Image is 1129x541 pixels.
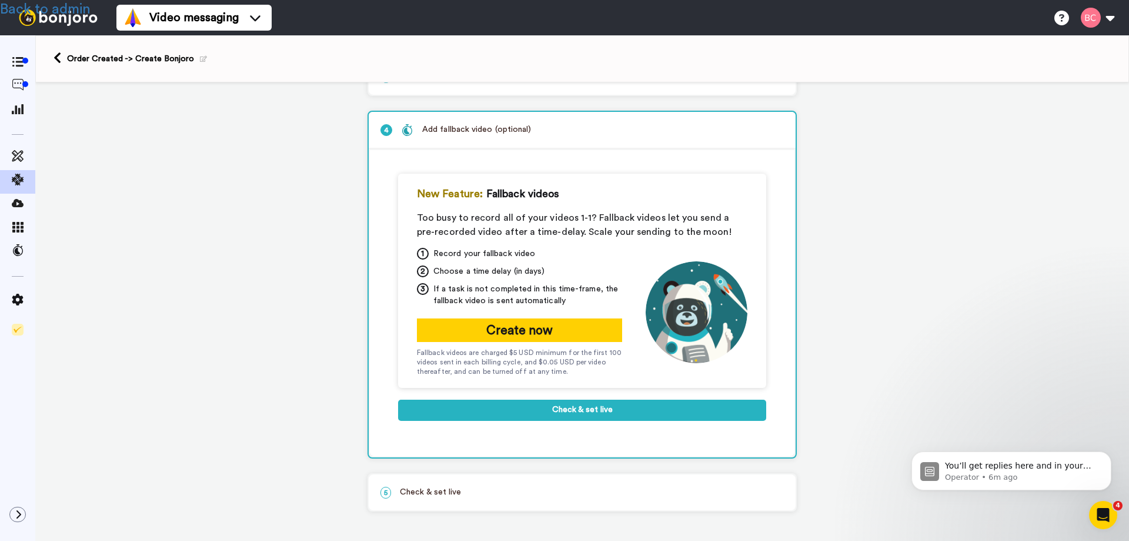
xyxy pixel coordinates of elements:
p: Check & set live [380,486,784,499]
span: 2 [417,265,429,277]
span: 4 [380,124,392,136]
div: Fallback videos are charged $5 USD minimum for the first 100 videos sent in each billing cycle, a... [417,348,622,376]
div: Order Created -> Create Bonjoro [67,53,207,65]
button: Create now [417,318,622,342]
div: 5Check & set live [368,473,797,512]
div: Add fallback video (optional) [401,124,531,136]
span: If a task is not completed in this time-frame, the fallback video is sent automatically [433,283,622,307]
span: 4 [1113,501,1123,510]
img: astronaut-joro.png [646,261,747,363]
span: Record your fallback video [433,248,535,260]
span: 5 [380,487,391,499]
img: vm-color.svg [123,8,142,27]
img: Checklist.svg [12,324,24,336]
span: Video messaging [149,9,239,26]
div: Too busy to record all of your videos 1-1? Fallback videos let you send a pre-recorded video afte... [417,211,747,239]
iframe: Intercom notifications message [894,427,1129,509]
span: Choose a time delay (in days) [433,265,545,277]
iframe: Intercom live chat [1089,501,1117,529]
button: Check & set live [398,400,766,421]
span: 1 [417,248,429,260]
span: 3 [417,283,429,295]
span: New Feature: [417,185,483,202]
span: Fallback videos [486,185,559,202]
